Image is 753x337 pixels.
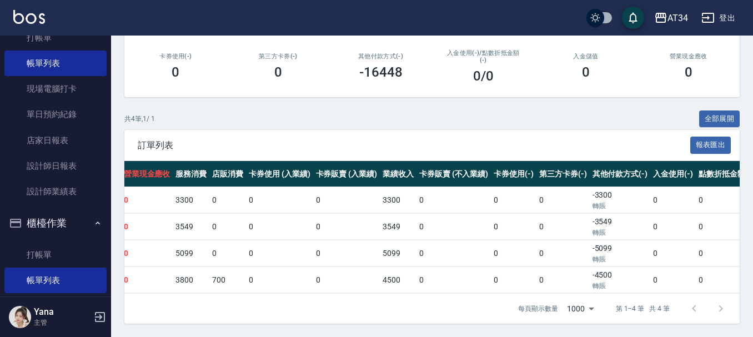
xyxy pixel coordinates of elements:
td: 0 [246,214,313,240]
td: 0 [536,187,590,213]
button: 登出 [697,8,740,28]
td: 3549 [380,214,416,240]
td: 0 [416,267,491,293]
td: 0 [416,187,491,213]
h3: 0 /0 [473,68,494,84]
div: 1000 [563,294,598,324]
p: 主管 [34,318,91,328]
span: 訂單列表 [138,140,690,151]
td: 3800 [173,267,209,293]
a: 現金收支登錄 [4,293,107,319]
td: 0 [246,240,313,266]
a: 打帳單 [4,25,107,51]
td: 0 [491,267,536,293]
a: 店家日報表 [4,128,107,153]
th: 其他付款方式(-) [590,161,651,187]
td: 0 [246,267,313,293]
p: 轉賬 [593,201,648,211]
td: 0 [209,240,246,266]
td: 3300 [380,187,416,213]
p: 每頁顯示數量 [518,304,558,314]
td: 0 [313,187,380,213]
a: 帳單列表 [4,268,107,293]
button: 全部展開 [699,110,740,128]
td: 0 [650,214,696,240]
td: 5099 [173,240,209,266]
td: 0 [313,214,380,240]
div: AT34 [667,11,688,25]
p: 轉賬 [593,281,648,291]
td: 0 [650,267,696,293]
td: 0 [121,240,173,266]
a: 現場電腦打卡 [4,76,107,102]
th: 業績收入 [380,161,416,187]
td: 0 [536,267,590,293]
p: 轉賬 [593,228,648,238]
td: 0 [209,214,246,240]
h3: 0 [685,64,692,80]
td: 0 [209,187,246,213]
button: AT34 [650,7,692,29]
td: 0 [650,187,696,213]
th: 卡券販賣 (入業績) [313,161,380,187]
h2: 第三方卡券(-) [240,53,317,60]
td: 5099 [380,240,416,266]
td: 3549 [173,214,209,240]
td: 0 [536,214,590,240]
h2: 其他付款方式(-) [343,53,419,60]
h2: 入金使用(-) /點數折抵金額(-) [445,49,521,64]
h5: Yana [34,306,91,318]
td: 0 [491,240,536,266]
td: 3300 [173,187,209,213]
p: 第 1–4 筆 共 4 筆 [616,304,670,314]
th: 卡券販賣 (不入業績) [416,161,491,187]
h3: 0 [274,64,282,80]
td: -4500 [590,267,651,293]
td: -3300 [590,187,651,213]
td: 0 [491,187,536,213]
button: 報表匯出 [690,137,731,154]
td: 0 [121,187,173,213]
img: Person [9,306,31,328]
td: 4500 [380,267,416,293]
p: 轉賬 [593,254,648,264]
td: 700 [209,267,246,293]
th: 入金使用(-) [650,161,696,187]
th: 卡券使用 (入業績) [246,161,313,187]
h3: -16448 [359,64,403,80]
img: Logo [13,10,45,24]
td: 0 [536,240,590,266]
h2: 營業現金應收 [650,53,726,60]
button: 櫃檯作業 [4,209,107,238]
td: 0 [491,214,536,240]
th: 卡券使用(-) [491,161,536,187]
td: 0 [313,240,380,266]
td: 0 [121,267,173,293]
td: 0 [416,214,491,240]
a: 打帳單 [4,242,107,268]
button: save [622,7,644,29]
td: 0 [313,267,380,293]
th: 第三方卡券(-) [536,161,590,187]
a: 報表匯出 [690,139,731,150]
h2: 卡券使用(-) [138,53,214,60]
th: 店販消費 [209,161,246,187]
p: 共 4 筆, 1 / 1 [124,114,155,124]
td: 0 [650,240,696,266]
th: 營業現金應收 [121,161,173,187]
h2: 入金儲值 [548,53,624,60]
h3: 0 [582,64,590,80]
a: 設計師日報表 [4,153,107,179]
td: 0 [121,214,173,240]
h3: 0 [172,64,179,80]
a: 帳單列表 [4,51,107,76]
a: 設計師業績表 [4,179,107,204]
td: 0 [416,240,491,266]
a: 單日預約紀錄 [4,102,107,127]
td: 0 [246,187,313,213]
td: -5099 [590,240,651,266]
th: 服務消費 [173,161,209,187]
td: -3549 [590,214,651,240]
